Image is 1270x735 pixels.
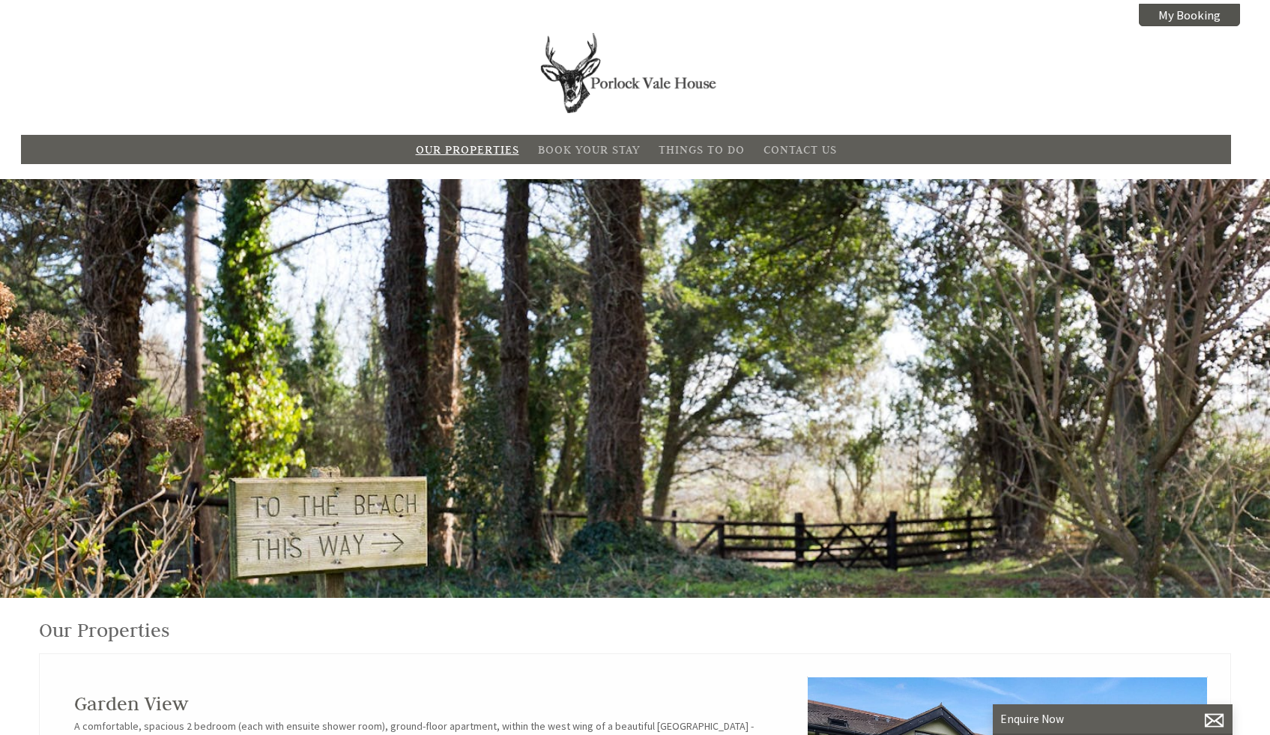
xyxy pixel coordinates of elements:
p: Enquire Now [1000,712,1225,726]
a: Garden View [74,692,188,716]
h1: Our Properties [39,618,814,642]
img: Porlock Vale House [533,33,720,113]
a: Contact Us [763,142,837,157]
a: Things To Do [659,142,745,157]
a: My Booking [1139,4,1240,26]
a: Book Your Stay [538,142,640,157]
a: Our Properties [416,142,519,157]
